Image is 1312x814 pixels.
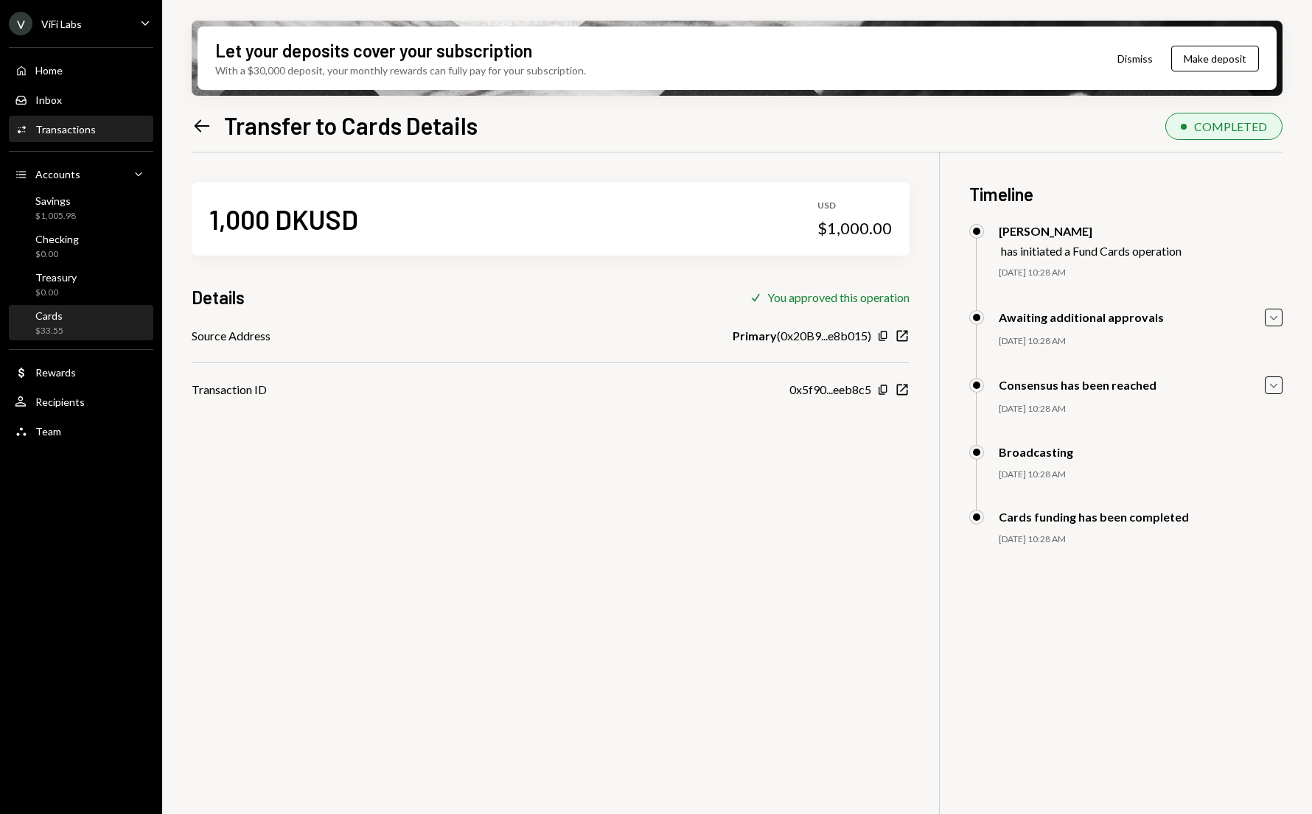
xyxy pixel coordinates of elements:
[9,267,153,302] a: Treasury$0.00
[817,218,892,239] div: $1,000.00
[35,309,63,322] div: Cards
[1171,46,1259,71] button: Make deposit
[999,267,1283,279] div: [DATE] 10:28 AM
[999,310,1164,324] div: Awaiting additional approvals
[9,161,153,187] a: Accounts
[35,366,76,379] div: Rewards
[1099,41,1171,76] button: Dismiss
[999,533,1283,546] div: [DATE] 10:28 AM
[35,287,77,299] div: $0.00
[999,510,1189,524] div: Cards funding has been completed
[999,445,1073,459] div: Broadcasting
[9,305,153,340] a: Cards$33.55
[215,63,586,78] div: With a $30,000 deposit, your monthly rewards can fully pay for your subscription.
[192,285,245,309] h3: Details
[9,86,153,113] a: Inbox
[35,168,80,180] div: Accounts
[733,327,871,345] div: ( 0x20B9...e8b015 )
[733,327,777,345] b: Primary
[35,210,76,222] div: $1,005.98
[35,271,77,284] div: Treasury
[999,335,1283,348] div: [DATE] 10:28 AM
[9,228,153,264] a: Checking$0.00
[215,38,532,63] div: Let your deposits cover your subscription
[35,194,76,207] div: Savings
[9,190,153,225] a: Savings$1,005.98
[789,381,871,399] div: 0x5f90...eeb8c5
[1194,119,1267,133] div: COMPLETED
[35,123,96,136] div: Transactions
[767,290,910,304] div: You approved this operation
[35,425,61,438] div: Team
[35,94,62,106] div: Inbox
[35,325,63,337] div: $33.55
[35,64,63,77] div: Home
[1001,244,1182,258] div: has initiated a Fund Cards operation
[224,110,478,140] h1: Transfer to Cards Details
[999,403,1283,415] div: [DATE] 10:28 AM
[9,388,153,415] a: Recipients
[9,57,153,83] a: Home
[9,12,32,35] div: V
[999,378,1156,392] div: Consensus has been reached
[969,182,1283,206] h3: Timeline
[41,18,82,30] div: ViFi Labs
[9,359,153,385] a: Rewards
[9,116,153,142] a: Transactions
[192,381,267,399] div: Transaction ID
[192,327,271,345] div: Source Address
[35,248,79,261] div: $0.00
[209,203,358,236] div: 1,000 DKUSD
[999,469,1283,481] div: [DATE] 10:28 AM
[9,418,153,444] a: Team
[817,200,892,212] div: USD
[35,233,79,245] div: Checking
[35,396,85,408] div: Recipients
[999,224,1182,238] div: [PERSON_NAME]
